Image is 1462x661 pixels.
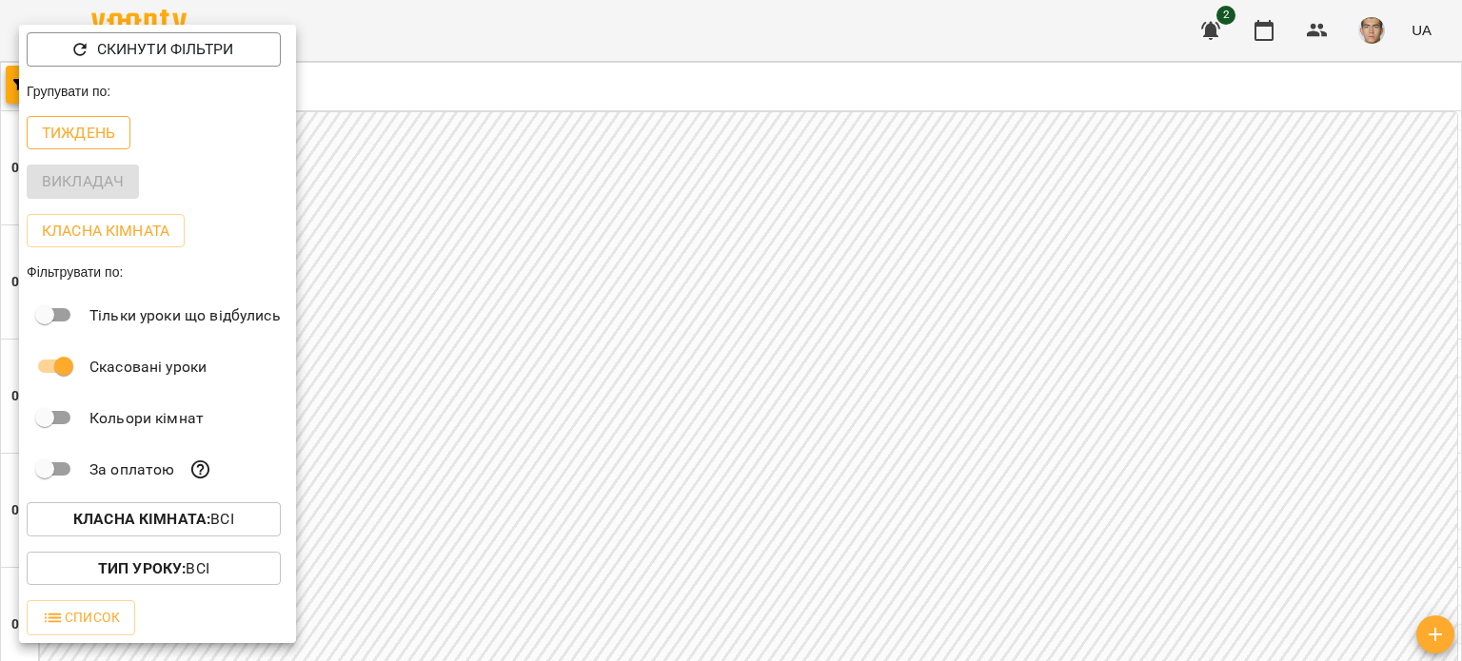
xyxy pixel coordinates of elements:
button: Тип Уроку:Всі [27,552,281,586]
button: Класна кімната [27,214,185,248]
p: Тільки уроки що відбулись [89,304,281,327]
p: Тиждень [42,122,115,145]
div: Фільтрувати по: [19,255,296,289]
p: Класна кімната [42,220,169,243]
button: Скинути фільтри [27,32,281,67]
span: Список [42,606,120,629]
p: За оплатою [89,458,174,481]
button: Список [27,600,135,634]
button: Класна кімната:Всі [27,502,281,536]
b: Класна кімната : [73,510,210,528]
p: Скинути фільтри [97,38,233,61]
p: Кольори кімнат [89,407,204,430]
p: Всі [73,508,234,531]
p: Скасовані уроки [89,356,207,379]
b: Тип Уроку : [98,559,186,577]
div: Групувати по: [19,74,296,108]
p: Всі [98,557,209,580]
button: Тиждень [27,116,130,150]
